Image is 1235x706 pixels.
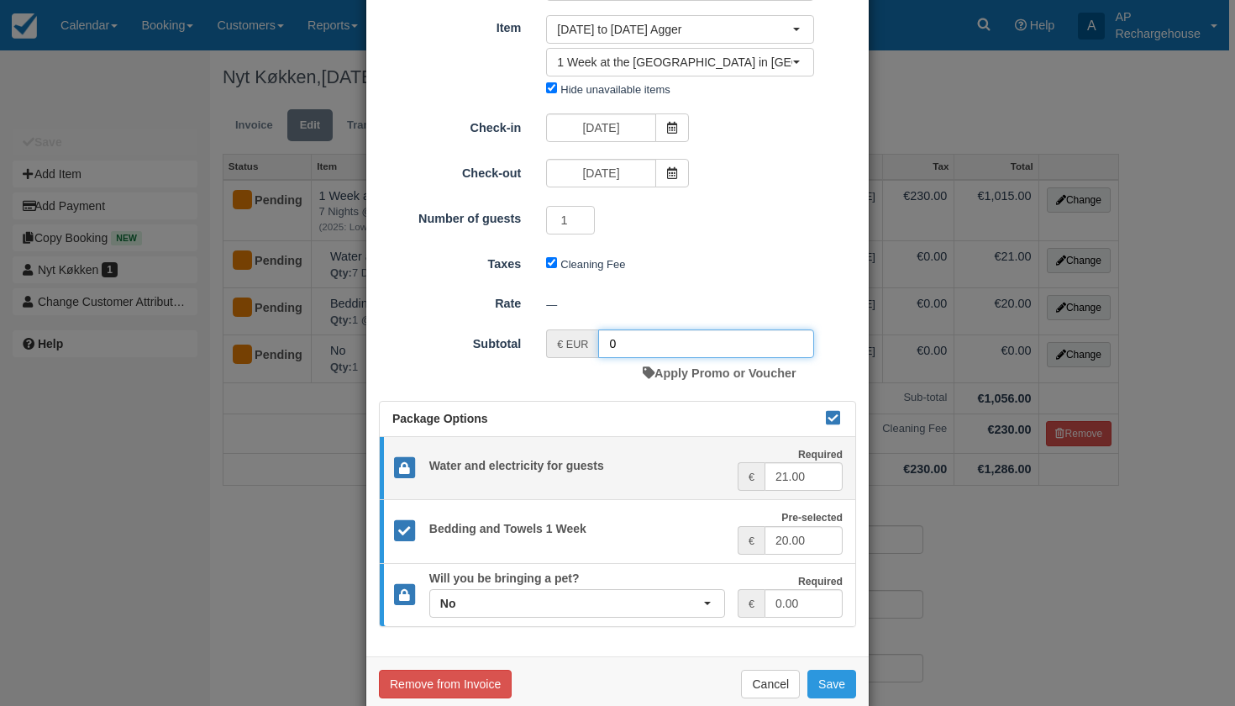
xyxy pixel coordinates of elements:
[557,339,588,350] small: € EUR
[366,13,533,37] label: Item
[546,48,814,76] button: 1 Week at the [GEOGRAPHIC_DATA] in [GEOGRAPHIC_DATA]
[533,291,869,319] div: —
[749,598,754,610] small: €
[366,329,533,353] label: Subtotal
[417,572,738,585] h5: Will you be bringing a pet?
[380,563,855,627] a: Will you be bringing a pet? No Required €
[417,460,738,472] h5: Water and electricity for guests
[560,83,670,96] label: Hide unavailable items
[417,523,738,535] h5: Bedding and Towels 1 Week
[366,250,533,273] label: Taxes
[741,670,800,698] button: Cancel
[557,21,792,38] span: [DATE] to [DATE] Agger
[798,576,843,587] strong: Required
[440,595,703,612] span: No
[429,589,725,618] button: No
[366,204,533,228] label: Number of guests
[546,15,814,44] button: [DATE] to [DATE] Agger
[366,289,533,313] label: Rate
[379,670,512,698] button: Remove from Invoice
[380,499,855,564] a: Bedding and Towels 1 Week Pre-selected €
[807,670,856,698] button: Save
[380,437,855,501] a: Water and electricity for guests Required €
[557,54,792,71] span: 1 Week at the [GEOGRAPHIC_DATA] in [GEOGRAPHIC_DATA]
[798,449,843,461] strong: Required
[749,535,754,547] small: €
[781,512,843,524] strong: Pre-selected
[643,366,796,380] a: Apply Promo or Voucher
[366,113,533,137] label: Check-in
[749,472,754,483] small: €
[560,258,625,271] label: Cleaning Fee
[546,206,595,234] input: Number of guests
[392,412,488,425] span: Package Options
[366,159,533,182] label: Check-out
